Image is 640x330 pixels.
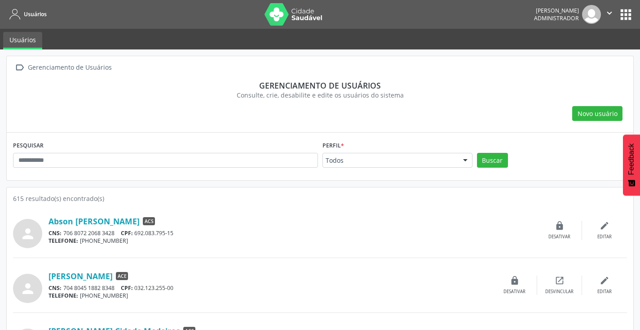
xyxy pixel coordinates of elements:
[24,10,47,18] span: Usuários
[582,5,601,24] img: img
[13,61,113,74] a:  Gerenciamento de Usuários
[49,237,78,245] span: TELEFONE:
[49,229,62,237] span: CNS:
[20,226,36,242] i: person
[510,276,520,285] i: lock
[49,229,537,237] div: 706 8072 2068 3428 692.083.795-15
[13,194,627,203] div: 615 resultado(s) encontrado(s)
[121,229,133,237] span: CPF:
[600,276,609,285] i: edit
[601,5,618,24] button: 
[49,237,537,245] div: [PHONE_NUMBER]
[600,221,609,231] i: edit
[548,234,570,240] div: Desativar
[49,284,492,292] div: 704 8045 1882 8348 032.123.255-00
[623,134,640,196] button: Feedback - Mostrar pesquisa
[545,289,574,295] div: Desvincular
[49,271,113,281] a: [PERSON_NAME]
[322,139,344,153] label: Perfil
[13,61,26,74] i: 
[49,216,140,226] a: Abson [PERSON_NAME]
[555,276,565,285] i: open_in_new
[503,289,525,295] div: Desativar
[121,284,133,292] span: CPF:
[477,153,508,168] button: Buscar
[534,7,579,14] div: [PERSON_NAME]
[20,281,36,297] i: person
[19,80,621,90] div: Gerenciamento de usuários
[6,7,47,22] a: Usuários
[555,221,565,231] i: lock
[49,292,78,299] span: TELEFONE:
[618,7,634,22] button: apps
[19,90,621,100] div: Consulte, crie, desabilite e edite os usuários do sistema
[572,106,622,121] button: Novo usuário
[605,8,614,18] i: 
[13,139,44,153] label: PESQUISAR
[3,32,42,49] a: Usuários
[578,109,618,118] span: Novo usuário
[627,143,636,175] span: Feedback
[116,272,128,280] span: ACE
[26,61,113,74] div: Gerenciamento de Usuários
[143,217,155,225] span: ACS
[49,284,62,292] span: CNS:
[597,234,612,240] div: Editar
[534,14,579,22] span: Administrador
[597,289,612,295] div: Editar
[326,156,454,165] span: Todos
[49,292,492,299] div: [PHONE_NUMBER]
